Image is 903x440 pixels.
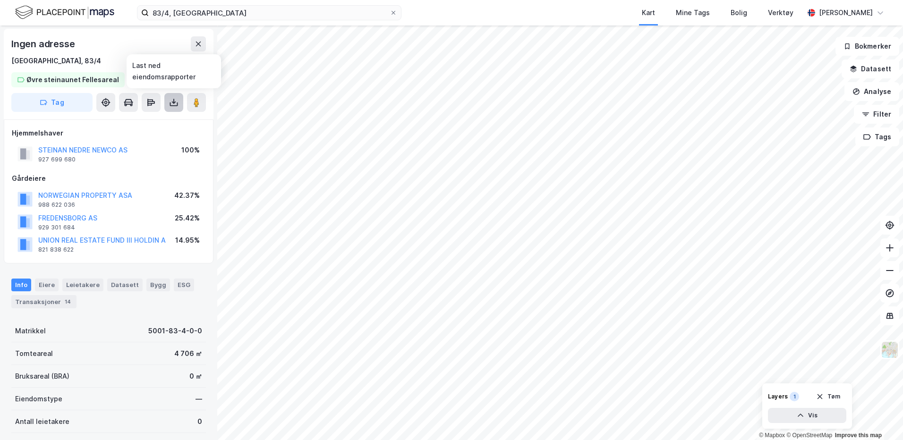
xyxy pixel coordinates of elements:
[63,297,73,306] div: 14
[149,6,390,20] input: Søk på adresse, matrikkel, gårdeiere, leietakere eller personer
[768,393,788,400] div: Layers
[835,37,899,56] button: Bokmerker
[181,144,200,156] div: 100%
[12,173,205,184] div: Gårdeiere
[15,325,46,337] div: Matrikkel
[731,7,747,18] div: Bolig
[856,395,903,440] iframe: Chat Widget
[881,341,899,359] img: Z
[819,7,873,18] div: [PERSON_NAME]
[835,432,882,439] a: Improve this map
[15,416,69,427] div: Antall leietakere
[856,395,903,440] div: Kontrollprogram for chat
[855,127,899,146] button: Tags
[38,156,76,163] div: 927 699 680
[15,371,69,382] div: Bruksareal (BRA)
[11,93,93,112] button: Tag
[786,432,832,439] a: OpenStreetMap
[146,279,170,291] div: Bygg
[15,348,53,359] div: Tomteareal
[35,279,59,291] div: Eiere
[642,7,655,18] div: Kart
[11,279,31,291] div: Info
[148,325,202,337] div: 5001-83-4-0-0
[174,348,202,359] div: 4 706 ㎡
[38,224,75,231] div: 929 301 684
[11,36,77,51] div: Ingen adresse
[759,432,785,439] a: Mapbox
[38,246,74,254] div: 821 838 622
[174,190,200,201] div: 42.37%
[174,279,194,291] div: ESG
[62,279,103,291] div: Leietakere
[790,392,799,401] div: 1
[189,371,202,382] div: 0 ㎡
[15,4,114,21] img: logo.f888ab2527a4732fd821a326f86c7f29.svg
[810,389,846,404] button: Tøm
[676,7,710,18] div: Mine Tags
[26,74,119,85] div: Øvre steinaunet Fellesareal
[842,59,899,78] button: Datasett
[38,201,75,209] div: 988 622 036
[107,279,143,291] div: Datasett
[854,105,899,124] button: Filter
[768,408,846,423] button: Vis
[768,7,793,18] div: Verktøy
[12,127,205,139] div: Hjemmelshaver
[11,55,101,67] div: [GEOGRAPHIC_DATA], 83/4
[175,235,200,246] div: 14.95%
[844,82,899,101] button: Analyse
[197,416,202,427] div: 0
[196,393,202,405] div: —
[15,393,62,405] div: Eiendomstype
[175,212,200,224] div: 25.42%
[11,295,77,308] div: Transaksjoner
